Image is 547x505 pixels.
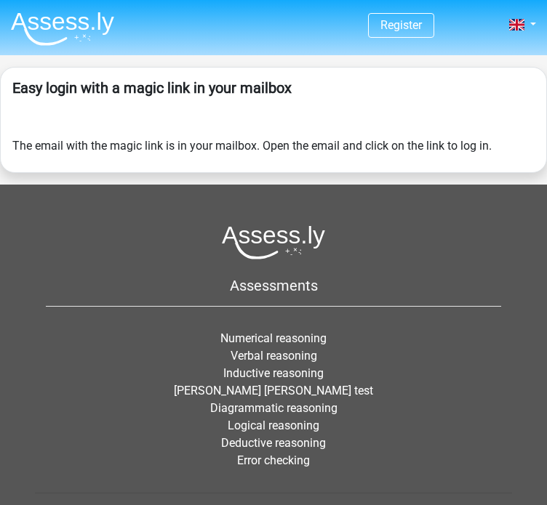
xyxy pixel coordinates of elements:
form: The email with the magic link is in your mailbox. Open the email and click on the link to log in. [12,137,535,155]
a: Error checking [237,453,310,467]
img: Assessly [11,12,114,46]
a: Diagrammatic reasoning [210,401,338,415]
a: [PERSON_NAME] [PERSON_NAME] test [174,384,373,397]
a: Deductive reasoning [221,436,326,450]
a: Verbal reasoning [231,349,317,363]
a: Logical reasoning [228,419,319,432]
a: Register [380,18,422,32]
img: Assessly logo [222,225,325,259]
a: Inductive reasoning [223,366,324,380]
a: Numerical reasoning [220,331,327,345]
h5: Assessments [46,277,501,294]
h5: Easy login with a magic link in your mailbox [12,79,535,97]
